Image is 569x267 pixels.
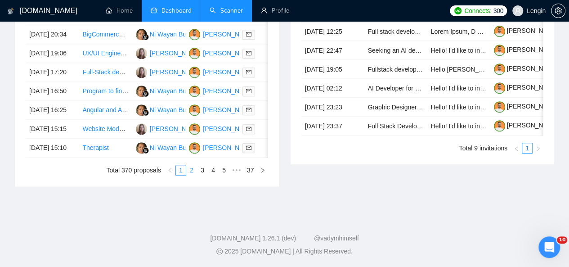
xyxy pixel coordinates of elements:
a: [PERSON_NAME] [494,27,559,34]
div: [PERSON_NAME] [203,143,255,153]
td: Therapist [79,139,132,158]
td: UX/UI Engineer (React) [79,44,132,63]
td: Website Modernization Project – Agencies Only (Multi-Disciplinary Skills Required [79,120,132,139]
li: 37 [244,165,257,176]
a: userProfile [261,7,289,14]
a: UX/UI Engineer (React) [82,50,148,57]
span: left [167,167,173,173]
li: Next 5 Pages [229,165,244,176]
span: mail [246,50,251,56]
span: user [515,8,521,14]
td: Program to find mispriced tickets on secondary markets [79,82,132,101]
img: gigradar-bm.png [143,91,149,97]
img: TM [189,86,200,97]
img: NW [136,104,147,116]
div: Ni Wayan Budiarti [150,29,200,39]
div: 2025 [DOMAIN_NAME] | All Rights Reserved. [7,247,562,256]
td: [DATE] 16:25 [26,101,79,120]
li: 1 [175,165,186,176]
span: copyright [216,248,223,254]
td: Full Stack Developer ( Laravel+Vue) [364,117,427,136]
a: BigCommerce Store Clean-Up and Optimization [82,31,216,38]
td: [DATE] 17:20 [26,63,79,82]
a: NB[PERSON_NAME] [136,49,202,56]
a: NWNi Wayan Budiarti [136,144,200,151]
a: [PERSON_NAME] [494,65,559,72]
img: TM [189,123,200,135]
div: Ni Wayan Budiarti [150,143,200,153]
img: logo [8,4,14,18]
img: TM [189,48,200,59]
a: [PERSON_NAME] [494,103,559,110]
td: [DATE] 15:10 [26,139,79,158]
li: Previous Page [511,143,522,154]
iframe: Intercom live chat [538,236,560,258]
a: Full stack developer [368,28,424,35]
img: TM [189,104,200,116]
a: AI Developer for Roadmap Completion & Avatar Persona Customization [368,85,569,92]
td: [DATE] 20:34 [26,25,79,44]
td: Angular and AWS Developer for Web App [79,101,132,120]
span: ••• [229,165,244,176]
a: NWNi Wayan Budiarti [136,87,200,94]
span: mail [246,107,251,113]
button: left [165,165,175,176]
li: Total 370 proposals [107,165,161,176]
td: [DATE] 12:25 [301,22,364,41]
td: [DATE] 23:37 [301,117,364,136]
div: [PERSON_NAME] [203,124,255,134]
div: Ni Wayan Budiarti [150,105,200,115]
img: c1NLmzrk-0pBZjOo1nLSJnOz0itNHKTdmMHAt8VIsLFzaWqqsJDJtcFyV3OYvrqgu3 [494,101,505,113]
a: TM[PERSON_NAME] [189,106,255,113]
a: [PERSON_NAME] [494,46,559,53]
li: 1 [522,143,533,154]
td: [DATE] 19:05 [301,60,364,79]
button: left [511,143,522,154]
img: upwork-logo.png [454,7,461,14]
a: 5 [219,165,229,175]
li: 3 [197,165,208,176]
div: [PERSON_NAME] [150,124,202,134]
td: Seeking an AI developer to build a freight-quote automation bot for a flooring company. [364,41,427,60]
a: homeHome [106,7,133,14]
button: setting [551,4,565,18]
td: [DATE] 23:23 [301,98,364,117]
td: Full-Stack developer [79,63,132,82]
span: mail [246,88,251,94]
img: NB [136,67,147,78]
td: AI Developer for Roadmap Completion & Avatar Persona Customization [364,79,427,98]
img: NW [136,29,147,40]
button: right [257,165,268,176]
div: [PERSON_NAME] [150,67,202,77]
a: 3 [197,165,207,175]
img: c1NLmzrk-0pBZjOo1nLSJnOz0itNHKTdmMHAt8VIsLFzaWqqsJDJtcFyV3OYvrqgu3 [494,26,505,37]
td: Fullstack developer for complete vacation rental booking platform [364,60,427,79]
span: dashboard [151,7,157,14]
a: NWNi Wayan Budiarti [136,106,200,113]
a: 1 [176,165,186,175]
td: [DATE] 15:15 [26,120,79,139]
a: TM[PERSON_NAME] [189,68,255,75]
a: Fullstack developer for complete vacation rental booking platform [368,66,550,73]
span: 10 [557,236,567,244]
a: Full Stack Developer ( Laravel+Vue) [368,122,469,130]
div: [PERSON_NAME] [150,48,202,58]
a: Website Modernization Project – Agencies Only (Multi-Disciplinary Skills Required [82,125,310,132]
td: Full stack developer [364,22,427,41]
td: [DATE] 22:47 [301,41,364,60]
img: NB [136,48,147,59]
a: TM[PERSON_NAME] [189,125,255,132]
a: Program to find mispriced tickets on secondary markets [82,87,237,95]
div: [PERSON_NAME] [203,86,255,96]
li: 2 [186,165,197,176]
img: c1NLmzrk-0pBZjOo1nLSJnOz0itNHKTdmMHAt8VIsLFzaWqqsJDJtcFyV3OYvrqgu3 [494,63,505,75]
div: [PERSON_NAME] [203,29,255,39]
li: Next Page [533,143,543,154]
div: [PERSON_NAME] [203,67,255,77]
img: gigradar-bm.png [143,34,149,40]
a: Full-Stack developer [82,68,140,76]
span: mail [246,126,251,131]
span: setting [551,7,565,14]
span: mail [246,32,251,37]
